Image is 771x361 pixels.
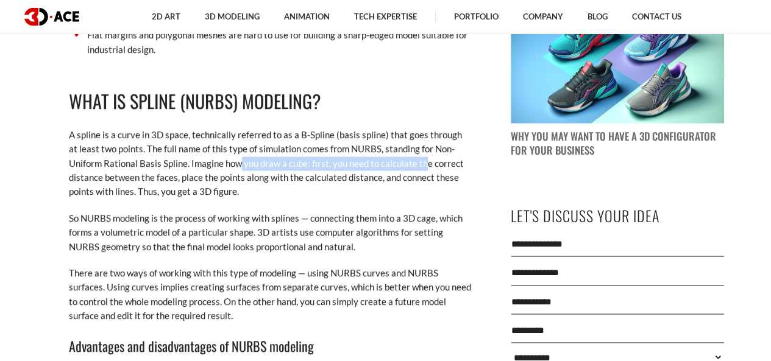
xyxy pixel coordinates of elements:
h3: Advantages and disadvantages of NURBS modeling [69,335,471,356]
h2: What is Spline (NURBS) Modeling? [69,87,471,116]
p: Let's Discuss Your Idea [511,202,724,229]
img: logo dark [24,8,79,26]
a: blog post image Why You May Want to Have a 3D Configurator for Your Business [511,3,724,157]
p: Why You May Want to Have a 3D Configurator for Your Business [511,129,724,157]
p: So NURBS modeling is the process of working with splines — connecting them into a 3D cage, which ... [69,211,471,254]
li: Flat margins and polygonal meshes are hard to use for building a sharp-edged model suitable for i... [69,28,471,57]
p: There are two ways of working with this type of modeling — using NURBS curves and NURBS surfaces.... [69,266,471,323]
img: blog post image [511,3,724,123]
p: A spline is a curve in 3D space, technically referred to as a B-Spline (basis spline) that goes t... [69,128,471,199]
